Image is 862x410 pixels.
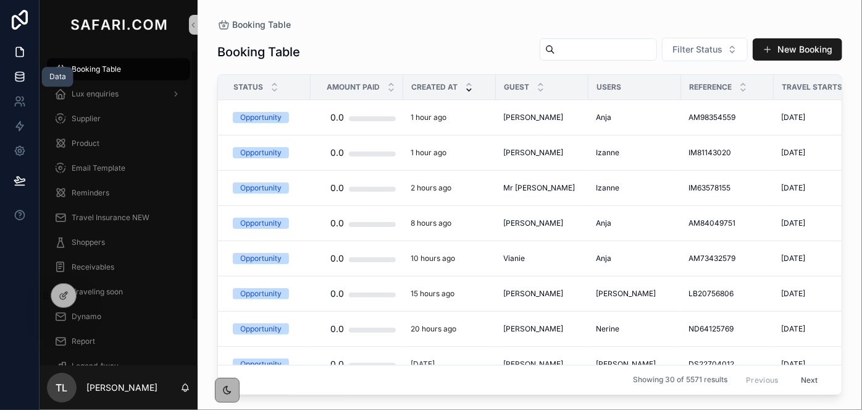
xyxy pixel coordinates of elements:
span: Lux enquiries [72,89,119,99]
div: Opportunity [240,112,282,123]
div: 0.0 [330,211,344,236]
a: Anja [596,218,674,228]
img: App logo [68,15,169,35]
span: ND64125769 [688,324,734,334]
a: 0.0 [318,281,396,306]
a: Email Template [47,157,190,179]
a: 0.0 [318,246,396,271]
a: 0.0 [318,317,396,341]
span: [PERSON_NAME] [596,289,656,299]
a: 0.0 [318,176,396,200]
span: Booking Table [72,64,121,74]
a: [DATE] [781,254,859,263]
a: Shoppers [47,231,190,254]
p: 15 hours ago [411,289,454,299]
a: 1 hour ago [411,113,488,122]
span: IM81143020 [688,148,731,158]
a: Dynamo [47,305,190,328]
a: Opportunity [233,112,303,123]
a: Receivables [47,256,190,278]
span: [PERSON_NAME] [503,113,563,122]
div: Opportunity [240,253,282,264]
span: Report [72,336,95,346]
span: AM84049751 [688,218,735,228]
a: Booking Table [217,19,291,31]
span: Filter Status [672,43,722,56]
a: [DATE] [781,218,859,228]
a: 0.0 [318,352,396,377]
span: [DATE] [781,183,805,193]
a: [PERSON_NAME] [596,359,674,369]
a: [PERSON_NAME] [503,359,581,369]
a: IM81143020 [688,148,766,158]
div: Opportunity [240,147,282,158]
a: Report [47,330,190,352]
div: Opportunity [240,218,282,229]
a: AM84049751 [688,218,766,228]
span: Reference [689,82,732,92]
a: [PERSON_NAME] [596,289,674,299]
span: Vianie [503,254,525,263]
a: Anja [596,254,674,263]
a: 8 hours ago [411,218,488,228]
div: Opportunity [240,359,282,370]
a: [PERSON_NAME] [503,324,581,334]
span: [PERSON_NAME] [503,148,563,158]
a: 0.0 [318,211,396,236]
a: 2 hours ago [411,183,488,193]
p: 8 hours ago [411,218,451,228]
span: Legend Away [72,361,119,371]
a: 0.0 [318,140,396,165]
a: Booking Table [47,58,190,80]
span: Nerine [596,324,619,334]
a: [PERSON_NAME] [503,148,581,158]
a: Travel Insurance NEW [47,207,190,229]
span: Users [596,82,621,92]
a: [DATE] [781,324,859,334]
a: 1 hour ago [411,148,488,158]
a: [PERSON_NAME] [503,218,581,228]
a: Opportunity [233,253,303,264]
button: New Booking [753,38,842,61]
a: IM63578155 [688,183,766,193]
span: AM73432579 [688,254,735,263]
div: 0.0 [330,246,344,271]
div: 0.0 [330,176,344,200]
span: Travel Insurance NEW [72,213,149,223]
a: LB20756806 [688,289,766,299]
span: Amount Paid [327,82,380,92]
span: AM98354559 [688,113,735,122]
span: Mr [PERSON_NAME] [503,183,575,193]
span: Created at [411,82,458,92]
p: 10 hours ago [411,254,455,263]
span: [DATE] [781,324,805,334]
a: Legend Away [47,355,190,377]
div: 0.0 [330,352,344,377]
a: 20 hours ago [411,324,488,334]
a: Izanne [596,183,674,193]
span: [PERSON_NAME] [596,359,656,369]
a: Mr [PERSON_NAME] [503,183,581,193]
div: 0.0 [330,317,344,341]
a: ND64125769 [688,324,766,334]
span: [PERSON_NAME] [503,324,563,334]
span: [PERSON_NAME] [503,289,563,299]
span: Anja [596,254,611,263]
a: Supplier [47,108,190,130]
a: Izanne [596,148,674,158]
span: Izanne [596,183,619,193]
p: [DATE] [411,359,435,369]
span: Shoppers [72,237,105,247]
a: Opportunity [233,359,303,370]
h1: Booking Table [217,43,300,61]
span: Izanne [596,148,619,158]
span: Showing 30 of 5571 results [633,375,727,385]
a: Opportunity [233,182,303,194]
span: Travel Starts [782,82,842,92]
span: Supplier [72,114,101,124]
div: 0.0 [330,140,344,165]
a: Vianie [503,254,581,263]
span: [DATE] [781,359,805,369]
span: [DATE] [781,148,805,158]
a: [DATE] [781,113,859,122]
